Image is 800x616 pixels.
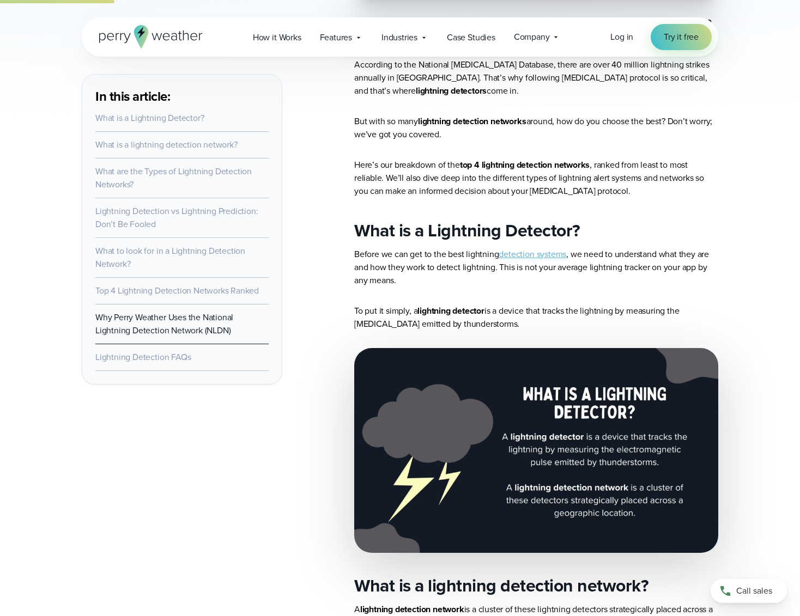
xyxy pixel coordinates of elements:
[460,158,590,171] strong: top 4 lightning detection networks
[664,31,699,44] span: Try it free
[354,304,718,331] p: To put it simply, a is a device that tracks the lightning by measuring the [MEDICAL_DATA] emitted...
[354,58,718,97] p: According to the National [MEDICAL_DATA] Database, there are over 40 million lightning strikes an...
[354,15,718,41] p: Did you know that lightning can reach a staggering — —and strike with a speed ?
[447,31,495,44] span: Case Studies
[244,26,311,48] a: How it Works
[610,31,633,44] a: Log in
[354,348,718,553] img: lightning detector
[417,304,484,317] strong: lightning detector
[418,115,526,127] strong: lightning detection networks
[253,31,301,44] span: How it Works
[95,245,245,270] a: What to look for in a Lightning Detection Network?
[711,579,787,603] a: Call sales
[416,84,487,97] strong: lightning detectors
[354,248,718,287] p: Before we can get to the best lightning , we need to understand what they are and how they work t...
[651,24,712,50] a: Try it free
[514,31,550,44] span: Company
[354,219,718,241] h2: What is a Lightning Detector?
[354,575,718,596] h2: What is a lightning detection network?
[381,31,417,44] span: Industries
[354,115,718,141] p: But with so many around, how do you choose the best? Don’t worry; we’ve got you covered.
[610,31,633,43] span: Log in
[499,248,566,260] a: detection systems
[354,158,718,198] p: Here’s our breakdown of the , ranked from least to most reliable. We’ll also dive deep into the d...
[542,15,578,27] strong: 54,000°F
[360,603,464,615] strong: lightning detection network
[95,138,238,151] a: What is a lightning detection network?
[95,165,252,191] a: What are the Types of Lightning Detection Networks?
[95,112,204,124] a: What is a Lightning Detector?
[95,88,269,105] h3: In this article:
[736,584,772,597] span: Call sales
[95,351,191,363] a: Lightning Detection FAQs
[95,284,259,297] a: Top 4 Lightning Detection Networks Ranked
[438,26,505,48] a: Case Studies
[95,311,233,337] a: Why Perry Weather Uses the National Lightning Detection Network (NLDN)
[320,31,352,44] span: Features
[95,205,258,230] a: Lightning Detection vs Lightning Prediction: Don’t Be Fooled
